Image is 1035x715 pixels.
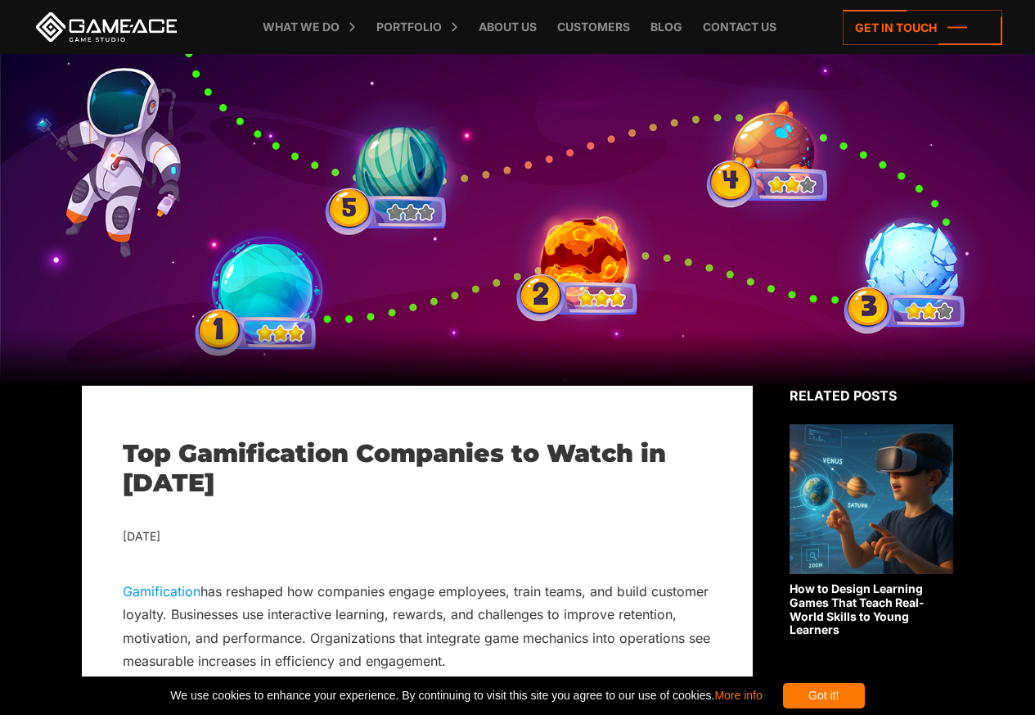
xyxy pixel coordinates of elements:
[123,583,200,600] a: Gamification
[170,683,762,708] span: We use cookies to enhance your experience. By continuing to visit this site you agree to our use ...
[843,10,1002,45] a: Get in touch
[123,439,712,498] h1: Top Gamification Companies to Watch in [DATE]
[790,386,953,405] div: Related posts
[790,424,953,574] img: Related
[123,580,712,673] p: has reshaped how companies engage employees, train teams, and build customer loyalty. Businesses ...
[783,683,865,708] div: Got it!
[123,527,712,547] div: [DATE]
[790,424,953,637] a: How to Design Learning Games That Teach Real-World Skills to Young Learners
[714,689,762,702] a: More info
